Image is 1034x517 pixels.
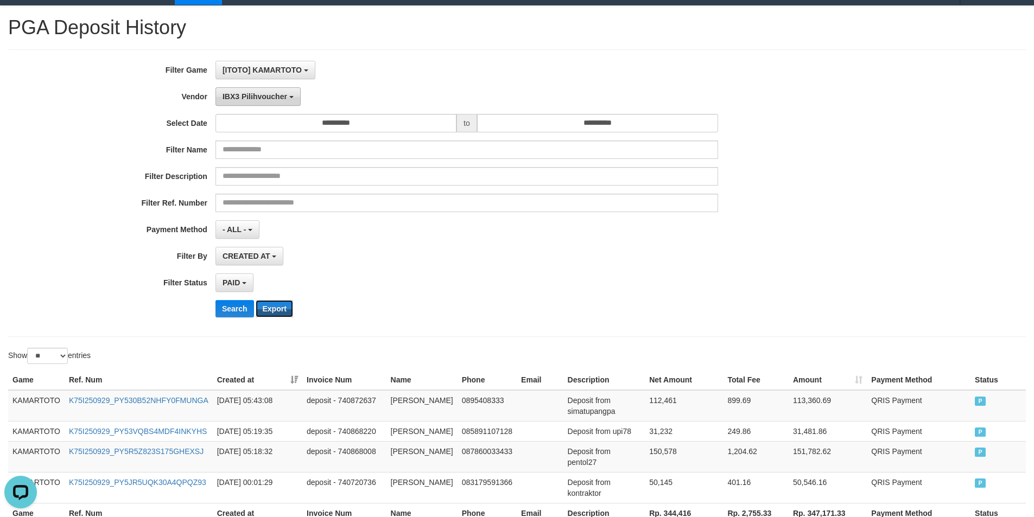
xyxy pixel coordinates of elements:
[302,472,386,503] td: deposit - 740720736
[302,370,386,390] th: Invoice Num
[975,448,986,457] span: PAID
[723,472,789,503] td: 401.16
[223,225,246,234] span: - ALL -
[69,427,207,436] a: K75I250929_PY53VQBS4MDF4INKYHS
[223,278,240,287] span: PAID
[8,421,65,441] td: KAMARTOTO
[69,396,208,405] a: K75I250929_PY530B52NHFY0FMUNGA
[302,421,386,441] td: deposit - 740868220
[302,441,386,472] td: deposit - 740868008
[4,4,37,37] button: Open LiveChat chat widget
[789,472,867,503] td: 50,546.16
[8,441,65,472] td: KAMARTOTO
[302,390,386,422] td: deposit - 740872637
[213,472,302,503] td: [DATE] 00:01:29
[458,472,517,503] td: 083179591366
[215,87,301,106] button: IBX3 Pilihvoucher
[723,370,789,390] th: Total Fee
[386,421,458,441] td: [PERSON_NAME]
[386,390,458,422] td: [PERSON_NAME]
[867,441,970,472] td: QRIS Payment
[458,390,517,422] td: 0895408333
[563,441,645,472] td: Deposit from pentol27
[970,370,1026,390] th: Status
[386,370,458,390] th: Name
[867,390,970,422] td: QRIS Payment
[65,370,213,390] th: Ref. Num
[8,390,65,422] td: KAMARTOTO
[458,441,517,472] td: 087860033433
[223,66,302,74] span: [ITOTO] KAMARTOTO
[645,441,723,472] td: 150,578
[867,472,970,503] td: QRIS Payment
[563,421,645,441] td: Deposit from upi78
[456,114,477,132] span: to
[223,252,270,260] span: CREATED AT
[215,300,254,317] button: Search
[517,370,563,390] th: Email
[975,478,986,488] span: PAID
[27,348,68,364] select: Showentries
[645,390,723,422] td: 112,461
[69,478,206,487] a: K75I250929_PY5JR5UQK30A4QPQZ93
[789,421,867,441] td: 31,481.86
[256,300,293,317] button: Export
[8,370,65,390] th: Game
[213,370,302,390] th: Created at: activate to sort column ascending
[723,421,789,441] td: 249.86
[723,390,789,422] td: 899.69
[563,472,645,503] td: Deposit from kontraktor
[789,370,867,390] th: Amount: activate to sort column ascending
[563,390,645,422] td: Deposit from simatupangpa
[458,421,517,441] td: 085891107128
[867,421,970,441] td: QRIS Payment
[69,447,204,456] a: K75I250929_PY5R5Z823S175GHEXSJ
[386,472,458,503] td: [PERSON_NAME]
[8,348,91,364] label: Show entries
[789,390,867,422] td: 113,360.69
[645,472,723,503] td: 50,145
[215,61,315,79] button: [ITOTO] KAMARTOTO
[975,427,986,437] span: PAID
[645,421,723,441] td: 31,232
[213,421,302,441] td: [DATE] 05:19:35
[563,370,645,390] th: Description
[645,370,723,390] th: Net Amount
[723,441,789,472] td: 1,204.62
[975,397,986,406] span: PAID
[213,390,302,422] td: [DATE] 05:43:08
[789,441,867,472] td: 151,782.62
[8,17,1026,39] h1: PGA Deposit History
[215,247,284,265] button: CREATED AT
[386,441,458,472] td: [PERSON_NAME]
[223,92,287,101] span: IBX3 Pilihvoucher
[867,370,970,390] th: Payment Method
[215,220,259,239] button: - ALL -
[213,441,302,472] td: [DATE] 05:18:32
[215,273,253,292] button: PAID
[458,370,517,390] th: Phone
